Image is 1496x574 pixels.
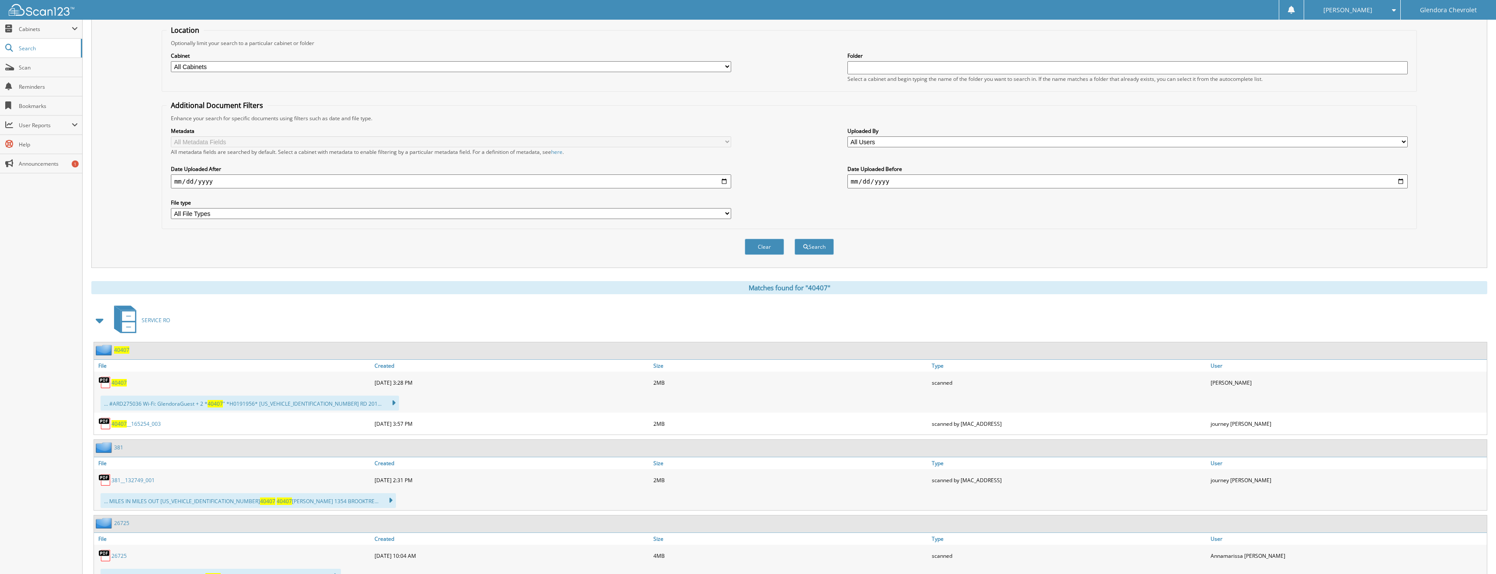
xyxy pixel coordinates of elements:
a: 381 [114,444,123,451]
a: File [94,457,372,469]
span: SERVICE RO [142,317,170,324]
img: PDF.png [98,473,111,487]
div: scanned [930,547,1208,564]
a: Created [372,533,651,545]
img: PDF.png [98,417,111,430]
span: Cabinets [19,25,72,33]
div: Matches found for "40407" [91,281,1487,294]
span: Help [19,141,78,148]
label: File type [171,199,732,206]
img: scan123-logo-white.svg [9,4,74,16]
legend: Additional Document Filters [167,101,267,110]
label: Uploaded By [847,127,1408,135]
div: [DATE] 10:04 AM [372,547,651,564]
a: User [1208,457,1487,469]
a: 40407 [111,379,127,386]
span: 40407 [111,420,127,428]
a: Size [651,533,930,545]
div: Select a cabinet and begin typing the name of the folder you want to search in. If the name match... [847,75,1408,83]
a: 40407 [114,346,129,354]
div: 2MB [651,374,930,391]
img: PDF.png [98,549,111,562]
label: Date Uploaded Before [847,165,1408,173]
a: File [94,533,372,545]
div: [PERSON_NAME] [1208,374,1487,391]
div: Optionally limit your search to a particular cabinet or folder [167,39,1413,47]
a: 26725 [111,552,127,560]
span: Reminders [19,83,78,90]
legend: Location [167,25,204,35]
div: scanned by [MAC_ADDRESS] [930,415,1208,432]
div: ... MILES IN MILES OUT [US_VEHICLE_IDENTIFICATION_NUMBER] [PERSON_NAME] 1354 BROOKTRE... [101,493,396,508]
div: All metadata fields are searched by default. Select a cabinet with metadata to enable filtering b... [171,148,732,156]
span: 40407 [208,400,223,407]
a: 381__132749_001 [111,477,155,484]
div: [DATE] 3:28 PM [372,374,651,391]
a: User [1208,360,1487,372]
div: 2MB [651,471,930,489]
div: ... #ARD275036 Wi-Fi: GlendoraGuest + 2 * " *H0191956* [US_VEHICLE_IDENTIFICATION_NUMBER] RD 201... [101,396,399,410]
label: Folder [847,52,1408,59]
div: 2MB [651,415,930,432]
span: 40407 [277,497,292,505]
span: 40407 [260,497,275,505]
span: [PERSON_NAME] [1323,7,1372,13]
img: folder2.png [96,344,114,355]
a: Created [372,457,651,469]
span: Glendora Chevrolet [1420,7,1477,13]
a: Type [930,457,1208,469]
span: Scan [19,64,78,71]
div: 1 [72,160,79,167]
label: Metadata [171,127,732,135]
div: journey [PERSON_NAME] [1208,471,1487,489]
input: start [171,174,732,188]
div: [DATE] 2:31 PM [372,471,651,489]
img: folder2.png [96,518,114,529]
span: Bookmarks [19,102,78,110]
div: 4MB [651,547,930,564]
button: Search [795,239,834,255]
span: User Reports [19,122,72,129]
div: [DATE] 3:57 PM [372,415,651,432]
label: Cabinet [171,52,732,59]
a: File [94,360,372,372]
a: SERVICE RO [109,303,170,337]
a: Type [930,533,1208,545]
a: Type [930,360,1208,372]
div: journey [PERSON_NAME] [1208,415,1487,432]
a: Size [651,360,930,372]
button: Clear [745,239,784,255]
label: Date Uploaded After [171,165,732,173]
span: Announcements [19,160,78,167]
input: end [847,174,1408,188]
a: 40407__165254_003 [111,420,161,428]
a: here [551,148,562,156]
div: Enhance your search for specific documents using filters such as date and file type. [167,115,1413,122]
div: scanned [930,374,1208,391]
a: Size [651,457,930,469]
img: folder2.png [96,442,114,453]
div: scanned by [MAC_ADDRESS] [930,471,1208,489]
a: 26725 [114,519,129,527]
div: Annamarissa [PERSON_NAME] [1208,547,1487,564]
img: PDF.png [98,376,111,389]
a: Created [372,360,651,372]
span: Search [19,45,76,52]
a: User [1208,533,1487,545]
